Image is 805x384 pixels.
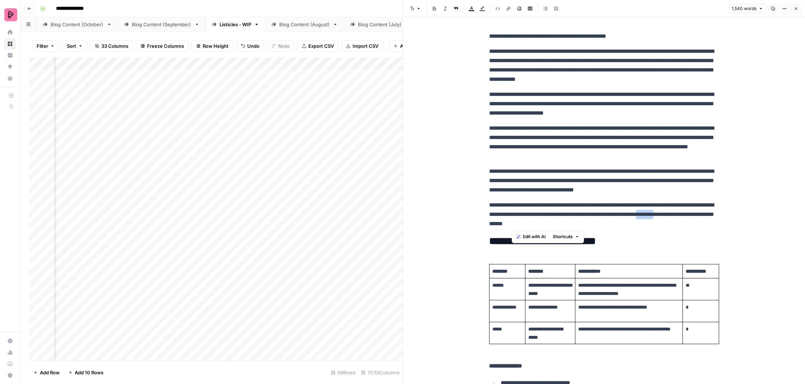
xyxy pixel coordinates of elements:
[550,232,582,241] button: Shortcuts
[278,42,290,50] span: Redo
[328,367,358,378] div: 89 Rows
[341,40,383,52] button: Import CSV
[279,21,330,28] div: Blog Content (August)
[358,367,402,378] div: 17/33 Columns
[101,42,128,50] span: 33 Columns
[4,8,17,21] img: Preply Logo
[247,42,259,50] span: Undo
[236,40,264,52] button: Undo
[192,40,233,52] button: Row Height
[4,370,16,381] button: Help + Support
[4,27,16,38] a: Home
[51,21,104,28] div: Blog Content (October)
[62,40,87,52] button: Sort
[37,17,118,32] a: Blog Content (October)
[90,40,133,52] button: 33 Columns
[67,42,76,50] span: Sort
[353,42,378,50] span: Import CSV
[4,38,16,50] a: Browse
[514,232,548,241] button: Edit with AI
[732,5,756,12] span: 1,540 words
[297,40,339,52] button: Export CSV
[64,367,108,378] button: Add 10 Rows
[132,21,192,28] div: Blog Content (September)
[147,42,184,50] span: Freeze Columns
[265,17,344,32] a: Blog Content (August)
[4,50,16,61] a: Insights
[29,367,64,378] button: Add Row
[32,40,59,52] button: Filter
[344,17,416,32] a: Blog Content (July)
[308,42,334,50] span: Export CSV
[118,17,206,32] a: Blog Content (September)
[523,233,546,240] span: Edit with AI
[4,73,16,84] a: Your Data
[553,233,573,240] span: Shortcuts
[4,61,16,73] a: Opportunities
[728,4,766,13] button: 1,540 words
[267,40,294,52] button: Redo
[37,42,48,50] span: Filter
[136,40,189,52] button: Freeze Columns
[75,369,103,376] span: Add 10 Rows
[203,42,229,50] span: Row Height
[4,335,16,347] a: Settings
[40,369,60,376] span: Add Row
[4,6,16,24] button: Workspace: Preply
[206,17,265,32] a: Listicles - WIP
[220,21,251,28] div: Listicles - WIP
[4,347,16,358] a: Usage
[4,358,16,370] a: Learning Hub
[358,21,402,28] div: Blog Content (July)
[389,40,432,52] button: Add Column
